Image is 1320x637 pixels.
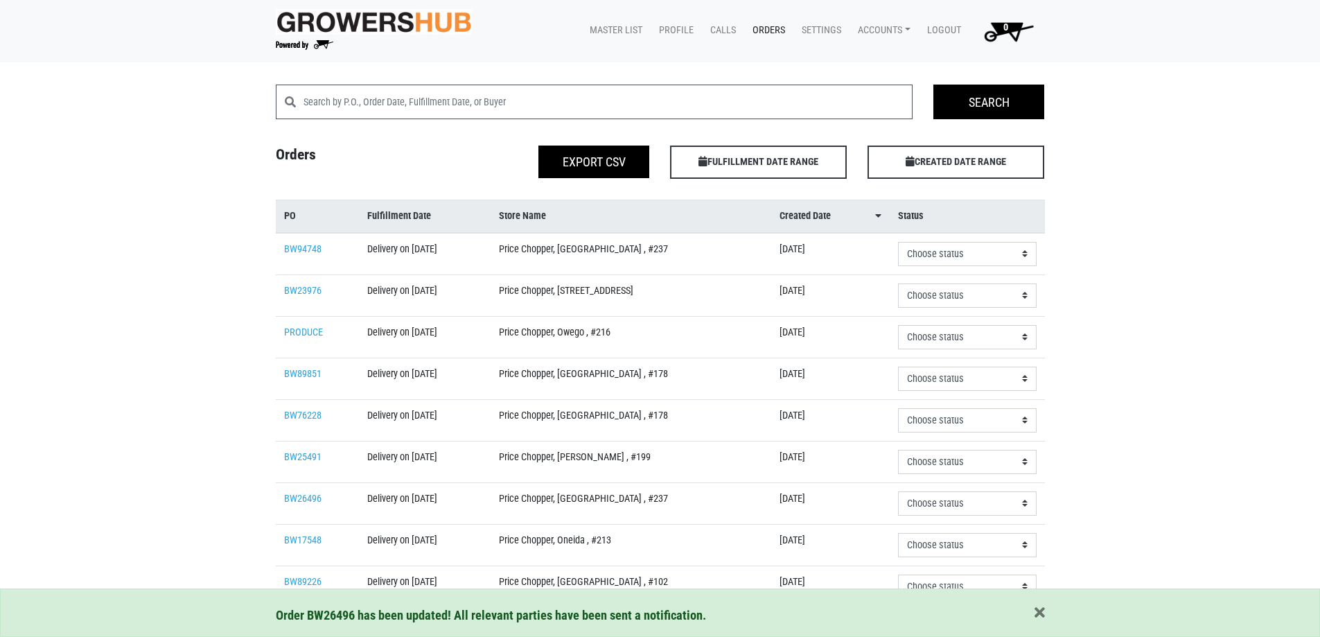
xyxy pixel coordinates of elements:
[359,524,490,566] td: Delivery on [DATE]
[491,274,771,316] td: Price Chopper, [STREET_ADDRESS]
[967,17,1045,45] a: 0
[284,534,322,546] a: BW17548
[771,399,890,441] td: [DATE]
[359,566,490,607] td: Delivery on [DATE]
[491,482,771,524] td: Price Chopper, [GEOGRAPHIC_DATA] , #237
[868,146,1044,179] span: CREATED DATE RANGE
[359,358,490,399] td: Delivery on [DATE]
[780,209,831,224] span: Created Date
[265,146,463,173] h4: Orders
[284,209,351,224] a: PO
[359,316,490,358] td: Delivery on [DATE]
[1003,21,1008,33] span: 0
[284,243,322,255] a: BW94748
[359,274,490,316] td: Delivery on [DATE]
[648,17,699,44] a: Profile
[284,576,322,588] a: BW89226
[699,17,741,44] a: Calls
[933,85,1044,119] input: Search
[491,399,771,441] td: Price Chopper, [GEOGRAPHIC_DATA] , #178
[284,493,322,505] a: BW26496
[284,326,323,338] a: PRODUCE
[276,9,473,35] img: original-fc7597fdc6adbb9d0e2ae620e786d1a2.jpg
[771,482,890,524] td: [DATE]
[771,233,890,275] td: [DATE]
[499,209,763,224] a: Store Name
[367,209,431,224] span: Fulfillment Date
[916,17,967,44] a: Logout
[978,17,1039,45] img: Cart
[284,410,322,421] a: BW76228
[491,566,771,607] td: Price Chopper, [GEOGRAPHIC_DATA] , #102
[491,441,771,482] td: Price Chopper, [PERSON_NAME] , #199
[579,17,648,44] a: Master List
[491,358,771,399] td: Price Chopper, [GEOGRAPHIC_DATA] , #178
[771,441,890,482] td: [DATE]
[284,209,296,224] span: PO
[276,606,1045,625] div: Order BW26496 has been updated! All relevant parties have been sent a notification.
[359,399,490,441] td: Delivery on [DATE]
[771,566,890,607] td: [DATE]
[284,285,322,297] a: BW23976
[491,233,771,275] td: Price Chopper, [GEOGRAPHIC_DATA] , #237
[491,524,771,566] td: Price Chopper, Oneida , #213
[359,441,490,482] td: Delivery on [DATE]
[359,233,490,275] td: Delivery on [DATE]
[303,85,913,119] input: Search by P.O., Order Date, Fulfillment Date, or Buyer
[771,524,890,566] td: [DATE]
[367,209,482,224] a: Fulfillment Date
[847,17,916,44] a: Accounts
[771,274,890,316] td: [DATE]
[359,482,490,524] td: Delivery on [DATE]
[898,209,924,224] span: Status
[780,209,881,224] a: Created Date
[741,17,791,44] a: Orders
[538,146,649,178] button: Export CSV
[771,358,890,399] td: [DATE]
[670,146,847,179] span: FULFILLMENT DATE RANGE
[791,17,847,44] a: Settings
[276,40,333,50] img: Powered by Big Wheelbarrow
[898,209,1037,224] a: Status
[499,209,546,224] span: Store Name
[771,316,890,358] td: [DATE]
[491,316,771,358] td: Price Chopper, Owego , #216
[284,451,322,463] a: BW25491
[284,368,322,380] a: BW89851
